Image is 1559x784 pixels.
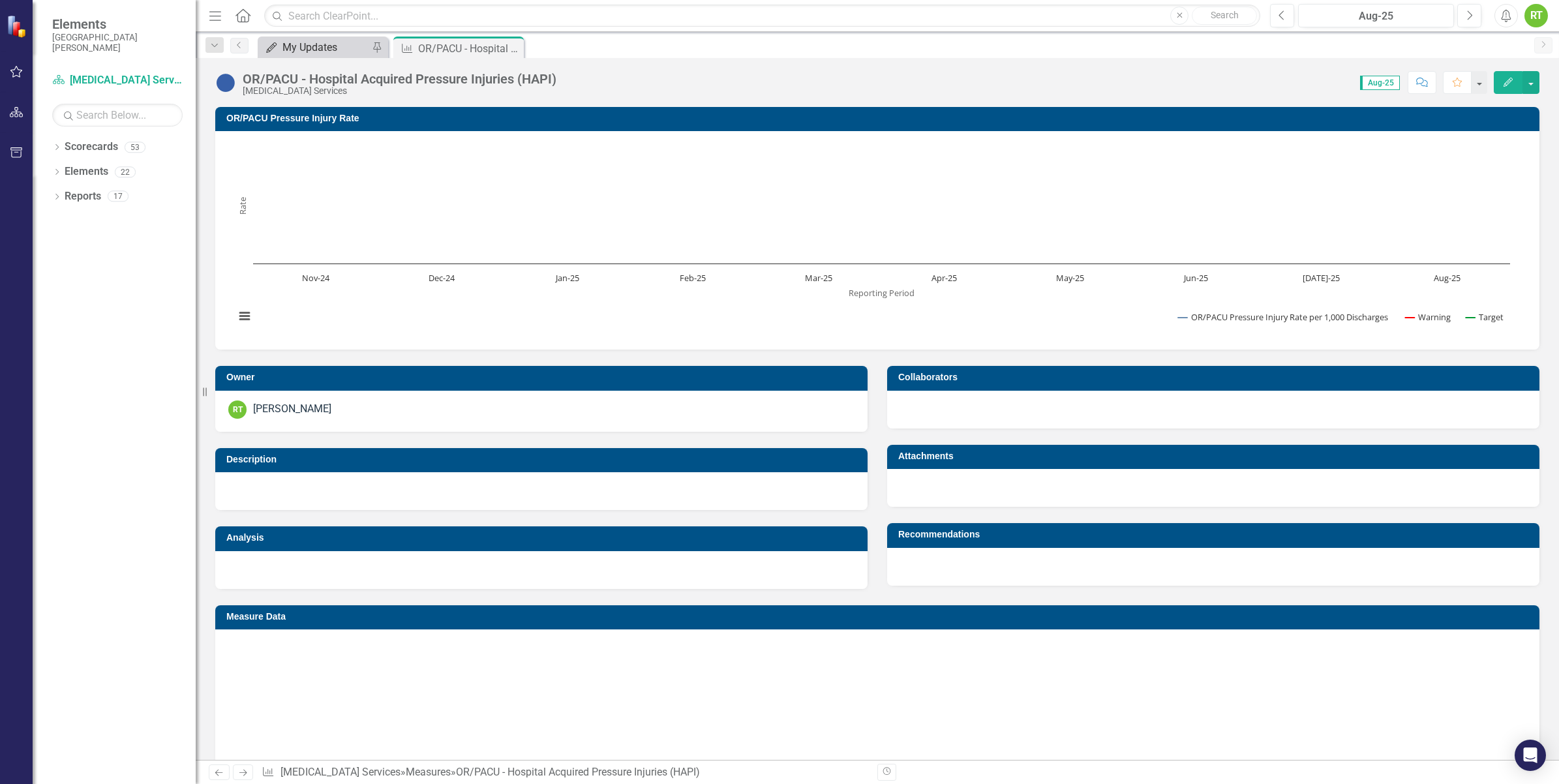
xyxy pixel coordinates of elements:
h3: Owner [226,372,861,382]
text: Jan-25 [554,272,579,284]
button: Aug-25 [1298,4,1454,27]
text: Nov-24 [302,272,330,284]
h3: Description [226,455,861,464]
div: OR/PACU - Hospital Acquired Pressure Injuries (HAPI) [243,72,556,86]
div: 53 [125,142,145,153]
text: Rate [237,197,249,215]
text: Aug-25 [1434,272,1461,284]
a: [MEDICAL_DATA] Services [52,73,183,88]
button: RT [1524,4,1548,27]
div: 22 [115,166,136,177]
text: Reporting Period [849,287,915,299]
div: » » [262,765,868,780]
h3: Recommendations [898,530,1533,539]
h3: Analysis [226,533,861,543]
text: Jun-25 [1183,272,1208,284]
div: RT [228,400,247,419]
span: Aug-25 [1360,76,1400,90]
a: Scorecards [65,140,118,155]
a: Measures [406,766,451,778]
a: Elements [65,164,108,179]
input: Search ClearPoint... [264,5,1260,27]
img: No Information [215,72,236,93]
input: Search Below... [52,104,183,127]
a: Reports [65,189,101,204]
h3: Collaborators [898,372,1533,382]
h3: Attachments [898,451,1533,461]
div: [MEDICAL_DATA] Services [243,86,556,96]
button: Show Warning [1405,311,1451,323]
div: OR/PACU - Hospital Acquired Pressure Injuries (HAPI) [456,766,700,778]
div: [PERSON_NAME] [253,402,331,417]
h3: OR/PACU Pressure Injury Rate [226,113,1533,123]
small: [GEOGRAPHIC_DATA][PERSON_NAME] [52,32,183,53]
img: ClearPoint Strategy [7,14,29,37]
svg: Interactive chart [228,141,1517,337]
button: Show OR/PACU Pressure Injury Rate per 1,000 Discharges [1178,311,1391,323]
text: Feb-25 [680,272,706,284]
text: Dec-24 [429,272,455,284]
h3: Measure Data [226,612,1533,622]
a: My Updates [261,39,369,55]
span: Search [1211,10,1239,20]
button: Search [1192,7,1257,25]
div: Open Intercom Messenger [1515,740,1546,771]
div: Chart. Highcharts interactive chart. [228,141,1526,337]
button: View chart menu, Chart [235,307,254,325]
text: May-25 [1056,272,1084,284]
button: Show Target [1466,311,1504,323]
a: [MEDICAL_DATA] Services [280,766,401,778]
div: 17 [108,191,129,202]
div: Aug-25 [1303,8,1449,24]
div: My Updates [282,39,369,55]
text: Apr-25 [931,272,957,284]
text: [DATE]-25 [1303,272,1340,284]
span: Elements [52,16,183,32]
div: OR/PACU - Hospital Acquired Pressure Injuries (HAPI) [418,40,521,57]
text: Mar-25 [805,272,832,284]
